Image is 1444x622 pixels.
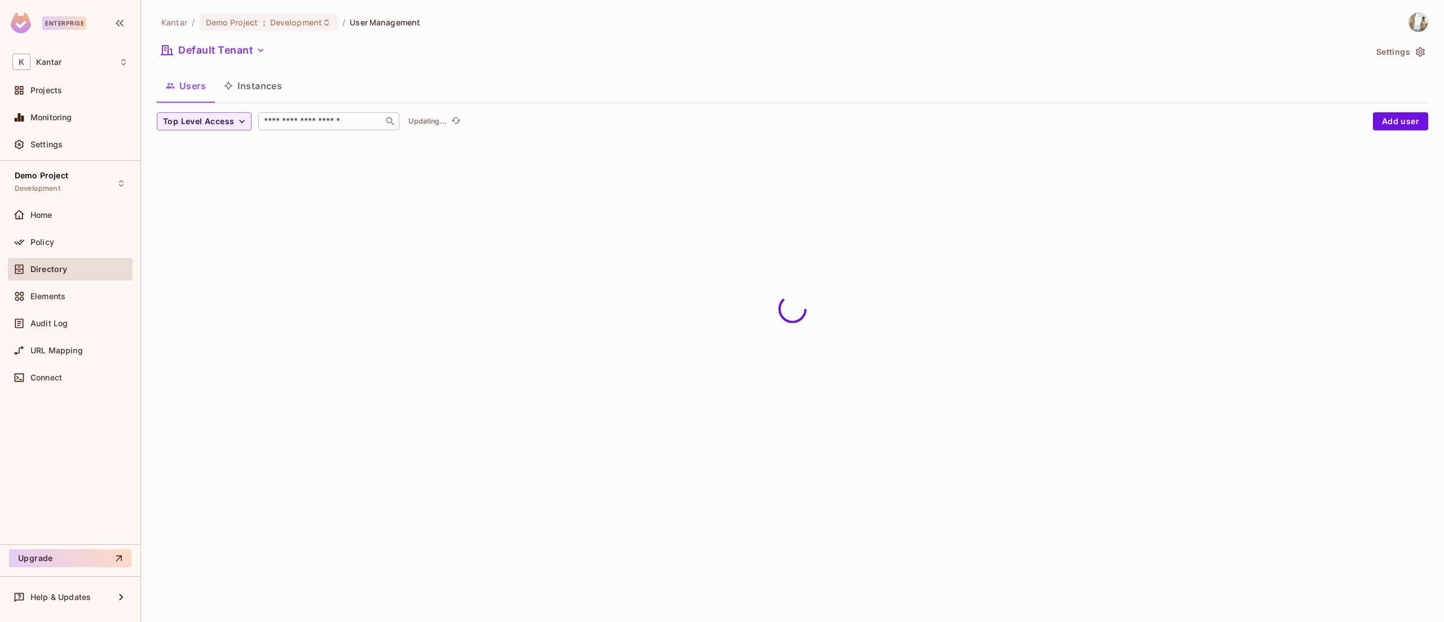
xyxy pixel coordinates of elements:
[215,72,291,100] button: Instances
[30,211,52,220] span: Home
[30,265,67,274] span: Directory
[30,238,54,247] span: Policy
[12,54,30,70] span: K
[157,72,215,100] button: Users
[342,17,345,28] li: /
[30,373,62,382] span: Connect
[350,17,420,28] span: User Management
[1409,13,1428,32] img: Spoorthy D Gopalagowda
[30,86,62,95] span: Projects
[408,117,447,126] p: Updating...
[192,17,195,28] li: /
[30,113,72,122] span: Monitoring
[270,17,322,28] span: Development
[1372,43,1428,61] button: Settings
[449,115,463,128] button: refresh
[42,16,86,30] div: Enterprise
[451,116,461,127] span: refresh
[447,115,463,128] span: Click to refresh data
[30,593,91,602] span: Help & Updates
[36,58,61,67] span: Workspace: Kantar
[163,115,234,129] span: Top Level Access
[30,292,65,301] span: Elements
[157,112,252,130] button: Top Level Access
[15,184,60,193] span: Development
[262,18,266,27] span: :
[30,346,83,355] span: URL Mapping
[161,17,187,28] span: the active workspace
[157,41,270,59] button: Default Tenant
[15,171,68,180] span: Demo Project
[11,12,31,33] img: SReyMgAAAABJRU5ErkJggg==
[9,549,131,567] button: Upgrade
[30,140,63,149] span: Settings
[1373,112,1428,130] button: Add user
[206,17,258,28] span: Demo Project
[30,319,68,328] span: Audit Log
